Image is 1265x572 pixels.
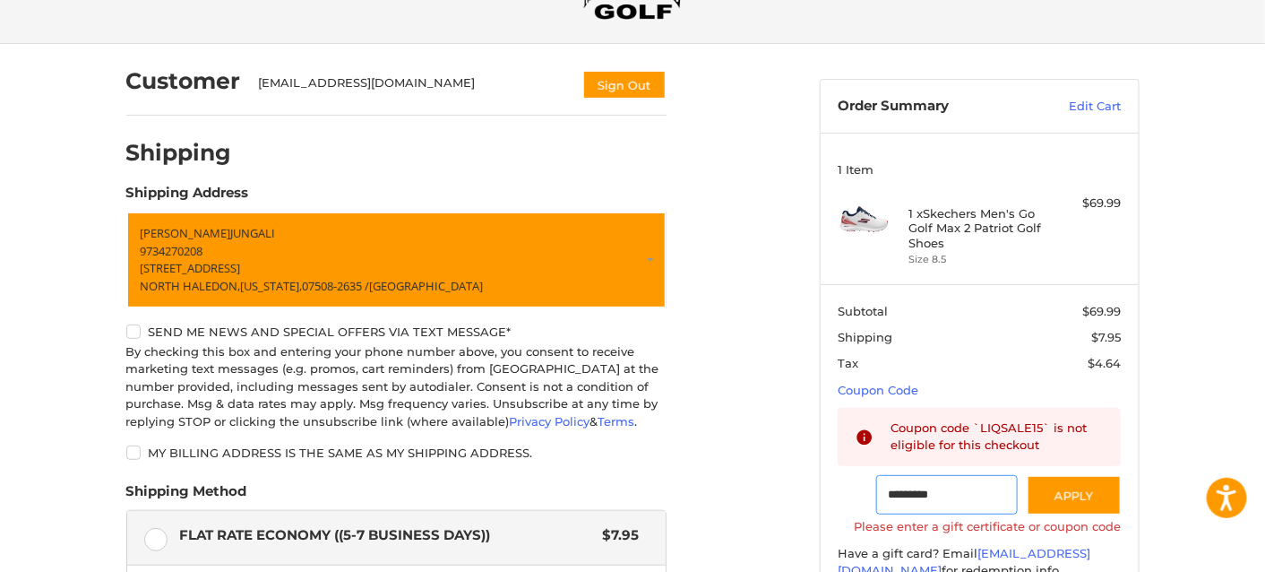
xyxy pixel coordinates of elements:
a: Privacy Policy [510,414,590,429]
li: Size 8.5 [908,252,1046,267]
h3: 1 Item [838,162,1121,177]
label: My billing address is the same as my shipping address. [126,446,667,460]
h4: 1 x Skechers Men's Go Golf Max 2 Patriot Golf Shoes [908,206,1046,250]
legend: Shipping Address [126,183,249,212]
span: [GEOGRAPHIC_DATA] [369,278,483,294]
legend: Shipping Method [126,481,247,510]
a: Coupon Code [838,383,918,397]
button: Apply [1027,475,1122,516]
span: Shipping [838,330,892,344]
span: [PERSON_NAME] [140,225,230,241]
div: $69.99 [1050,195,1121,212]
a: Terms [598,414,635,429]
button: Sign Out [582,70,667,100]
span: [US_STATE], [240,278,302,294]
span: 9734270208 [140,243,202,259]
span: 07508-2635 / [302,278,369,294]
span: $7.95 [1091,330,1121,344]
div: Coupon code `LIQSALE15` is not eligible for this checkout [891,420,1104,455]
span: $69.99 [1082,304,1121,318]
span: NORTH HALEDON, [140,278,240,294]
span: $4.64 [1088,356,1121,370]
h2: Shipping [126,139,232,167]
span: Tax [838,356,858,370]
h3: Order Summary [838,98,1030,116]
span: [STREET_ADDRESS] [140,260,240,276]
label: Send me news and special offers via text message* [126,325,667,339]
iframe: Google Customer Reviews [1117,524,1265,572]
h2: Customer [126,67,241,95]
span: JUNGALI [230,225,275,241]
label: Please enter a gift certificate or coupon code [854,519,1121,533]
span: Subtotal [838,304,888,318]
div: By checking this box and entering your phone number above, you consent to receive marketing text ... [126,343,667,431]
span: Flat Rate Economy ((5-7 Business Days)) [179,525,594,546]
a: Edit Cart [1030,98,1121,116]
a: Enter or select a different address [126,212,667,308]
input: Gift Certificate or Coupon Code [876,475,1018,516]
span: $7.95 [594,525,640,546]
div: [EMAIL_ADDRESS][DOMAIN_NAME] [258,74,564,100]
